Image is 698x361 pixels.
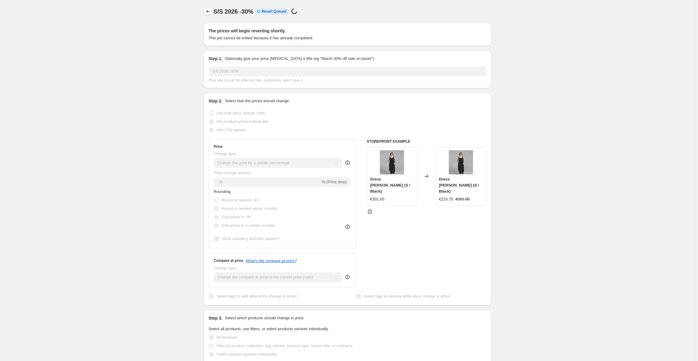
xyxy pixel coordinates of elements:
[209,28,486,34] h2: The prices will begin reverting shortly.
[322,180,347,184] span: % (Price drop)
[439,197,453,201] span: €210.70
[217,111,265,115] span: Use bulk price change rules
[217,294,297,298] span: Select tags to add while price change is active
[225,315,303,321] p: Select which products should change in price
[214,189,231,194] span: Rounding
[449,150,473,174] img: AAA-002_9a76743a-c211-4f75-9e3c-538bba814337_80x.jpg
[214,144,223,149] h3: Price
[344,160,351,166] div: help
[246,259,297,263] button: What's the compare at price?
[222,215,251,219] span: End prices in .99
[214,8,253,15] span: S/S 2026 -30%
[209,67,486,76] input: 30% off holiday sale
[222,236,280,241] span: Show rounding direction options?
[214,177,321,187] input: -15
[217,335,237,340] span: All products
[217,343,353,348] span: Filter by product, collection, tag, vendor, product type, variant title, or inventory
[222,223,275,228] span: End prices in a certain number
[222,206,278,211] span: Round to nearest whole number
[439,177,479,194] span: Dress [PERSON_NAME] (S / Black)
[217,352,277,356] span: Select product variants individually
[262,9,286,14] span: Revert Queued
[455,197,470,201] span: €301.00
[209,78,302,83] span: This title is just for internal use, customers won't see it
[214,151,236,156] span: Change type
[222,198,258,202] span: Round to nearest .01
[370,197,384,201] span: €301.00
[344,274,351,280] div: help
[380,150,404,174] img: AAA-002_9a76743a-c211-4f75-9e3c-538bba814337_80x.jpg
[217,119,269,124] span: Set product prices individually
[209,315,223,321] h2: Step 3.
[204,7,212,16] button: Price change jobs
[367,139,486,144] h6: STOREFRONT EXAMPLE
[364,294,451,298] span: Select tags to remove while price change is active
[214,171,251,175] span: Price change amount
[225,98,289,104] p: Select how the prices should change
[209,98,223,104] h2: Step 2.
[214,258,243,263] h3: Compare at price
[225,56,374,62] p: Optionally give your price [MEDICAL_DATA] a title (eg "March 30% off sale on boots")
[209,56,223,62] h2: Step 1.
[209,36,313,40] i: This job cannot be edited because it has already completed.
[217,128,246,132] span: Use CSV upload
[209,327,328,331] span: Select all products, use filters, or select products variants individually
[214,266,236,270] span: Change type
[370,177,410,194] span: Dress [PERSON_NAME] (S / Black)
